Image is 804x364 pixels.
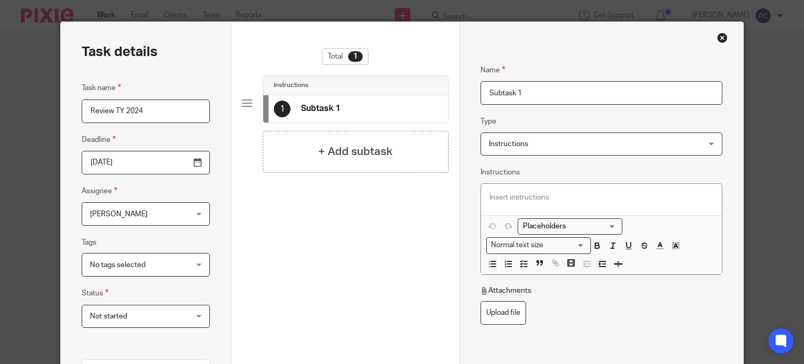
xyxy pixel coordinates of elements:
[274,101,291,117] div: 1
[486,237,591,253] div: Text styles
[82,185,117,197] label: Assignee
[82,237,96,248] label: Tags
[518,218,622,235] div: Placeholders
[348,51,363,62] div: 1
[90,261,146,269] span: No tags selected
[322,48,368,65] div: Total
[518,218,622,235] div: Search for option
[717,32,728,43] div: Close this dialog window
[481,285,531,296] p: Attachments
[90,313,127,320] span: Not started
[82,100,210,123] input: Task name
[318,144,393,160] h4: + Add subtask
[82,287,108,299] label: Status
[481,116,496,127] label: Type
[82,43,158,61] h2: Task details
[82,82,121,94] label: Task name
[481,167,520,178] label: Instructions
[489,240,546,251] span: Normal text size
[486,237,591,253] div: Search for option
[489,140,528,148] span: Instructions
[82,151,210,174] input: Pick a date
[547,240,585,251] input: Search for option
[301,103,340,114] h4: Subtask 1
[274,81,308,90] h4: Instructions
[90,211,148,218] span: [PERSON_NAME]
[481,301,526,325] label: Upload file
[519,221,616,232] input: Search for option
[82,134,116,146] label: Deadline
[481,64,505,76] label: Name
